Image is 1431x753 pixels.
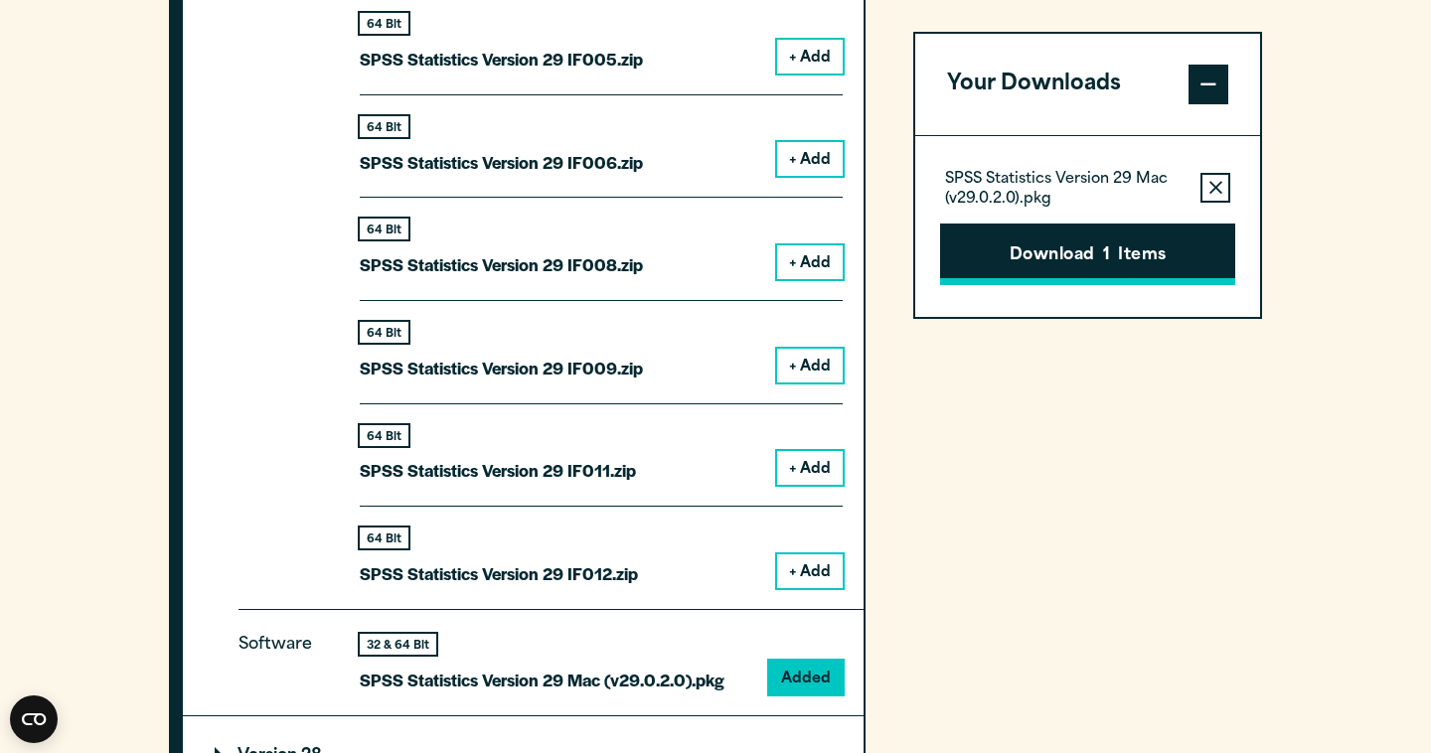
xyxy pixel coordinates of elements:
button: Open CMP widget [10,695,58,743]
button: + Add [777,349,843,382]
button: Added [769,661,843,694]
p: SPSS Statistics Version 29 IF012.zip [360,559,638,588]
button: + Add [777,554,843,588]
div: Your Downloads [915,135,1260,317]
p: SPSS Statistics Version 29 IF011.zip [360,456,636,485]
p: SPSS Statistics Version 29 IF009.zip [360,354,643,382]
p: SPSS Statistics Version 29 IF005.zip [360,45,643,74]
button: + Add [777,142,843,176]
p: SPSS Statistics Version 29 Mac (v29.0.2.0).pkg [360,666,724,694]
div: 64 Bit [360,527,408,548]
div: 64 Bit [360,425,408,446]
div: 64 Bit [360,219,408,239]
p: Software [238,631,328,678]
svg: CookieBot Widget Icon [10,695,58,743]
p: SPSS Statistics Version 29 Mac (v29.0.2.0).pkg [945,170,1185,210]
div: 64 Bit [360,13,408,34]
p: SPSS Statistics Version 29 IF008.zip [360,250,643,279]
button: + Add [777,451,843,485]
div: CookieBot Widget Contents [10,695,58,743]
p: SPSS Statistics Version 29 IF006.zip [360,148,643,177]
button: + Add [777,40,843,74]
button: Download1Items [940,224,1235,285]
button: Your Downloads [915,34,1260,135]
div: 64 Bit [360,322,408,343]
div: 32 & 64 Bit [360,634,436,655]
span: 1 [1103,243,1110,269]
button: + Add [777,245,843,279]
div: 64 Bit [360,116,408,137]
